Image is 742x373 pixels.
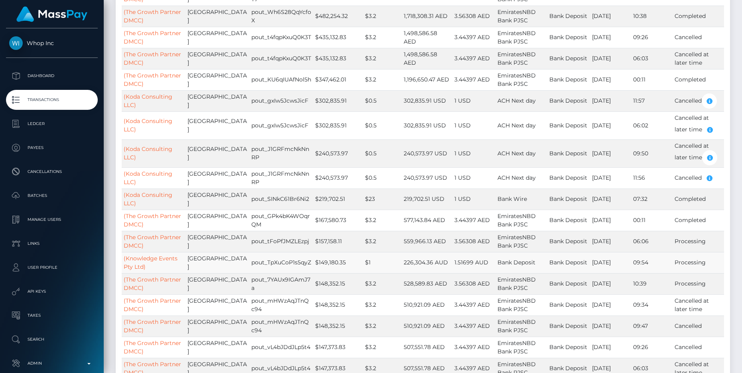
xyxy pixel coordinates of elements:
td: Completed [673,69,724,90]
td: 1,498,586.58 AED [402,27,452,48]
td: $167,580.73 [313,210,363,231]
td: Bank Deposit [547,188,590,210]
td: 06:03 [631,48,673,69]
a: Taxes [6,306,98,325]
span: Whop Inc [6,40,98,47]
a: Ledger [6,114,98,134]
td: 06:06 [631,231,673,252]
span: ACH Next day [497,97,536,104]
td: 09:26 [631,27,673,48]
p: User Profile [9,262,95,274]
td: pout_Wh6S28QqYcfoX [249,6,313,27]
a: API Keys [6,282,98,302]
td: [GEOGRAPHIC_DATA] [185,315,249,337]
td: $1 [363,252,402,273]
td: 09:47 [631,315,673,337]
td: $347,462.01 [313,69,363,90]
td: $3.2 [363,69,402,90]
span: EmiratesNBD Bank PJSC [497,234,536,249]
td: [DATE] [590,231,631,252]
td: 3.44397 AED [452,210,495,231]
td: Bank Deposit [547,231,590,252]
td: 09:26 [631,337,673,358]
td: Completed [673,6,724,27]
td: Cancelled at later time [673,111,724,139]
td: 06:02 [631,111,673,139]
td: $3.2 [363,294,402,315]
span: Bank Deposit [497,259,535,266]
td: [GEOGRAPHIC_DATA] [185,188,249,210]
td: 240,573.97 USD [402,167,452,188]
td: pout_mHWzAqJTnQc94 [249,294,313,315]
td: Bank Deposit [547,90,590,111]
td: [GEOGRAPHIC_DATA] [185,139,249,167]
td: 00:11 [631,69,673,90]
td: 3.56308 AED [452,273,495,294]
td: Bank Deposit [547,139,590,167]
td: 1 USD [452,188,495,210]
td: 3.56308 AED [452,6,495,27]
td: Completed [673,210,724,231]
td: Processing [673,273,724,294]
td: 302,835.91 USD [402,111,452,139]
span: Bank Wire [497,195,527,202]
img: MassPay Logo [16,6,87,22]
td: 510,921.09 AED [402,315,452,337]
a: (The Growth Partner DMCC) [124,297,181,313]
td: 510,921.09 AED [402,294,452,315]
td: [GEOGRAPHIC_DATA] [185,27,249,48]
td: pout_KU6qIUAfNol5h [249,69,313,90]
td: [DATE] [590,337,631,358]
td: pout_tFoPfJMZLEzpj [249,231,313,252]
td: 07:32 [631,188,673,210]
td: 1 USD [452,167,495,188]
td: Bank Deposit [547,252,590,273]
span: EmiratesNBD Bank PJSC [497,72,536,87]
a: (The Growth Partner DMCC) [124,339,181,355]
td: Cancelled [673,315,724,337]
span: EmiratesNBD Bank PJSC [497,212,536,228]
td: 528,589.83 AED [402,273,452,294]
td: 09:34 [631,294,673,315]
td: 11:56 [631,167,673,188]
span: EmiratesNBD Bank PJSC [497,276,536,292]
td: 302,835.91 USD [402,90,452,111]
td: $149,180.35 [313,252,363,273]
td: pout_gxIw5JcwsJicF [249,90,313,111]
a: Batches [6,186,98,206]
td: Cancelled at later time [673,139,724,167]
td: 1 USD [452,90,495,111]
td: [DATE] [590,111,631,139]
a: Search [6,329,98,349]
td: $148,352.15 [313,273,363,294]
a: (The Growth Partner DMCC) [124,234,181,249]
td: Cancelled [673,90,724,111]
p: Payees [9,142,95,154]
td: 3.44397 AED [452,27,495,48]
td: 577,143.84 AED [402,210,452,231]
a: (Koda Consulting LLC) [124,93,172,109]
td: [DATE] [590,6,631,27]
td: $3.2 [363,273,402,294]
td: $0.5 [363,111,402,139]
td: [GEOGRAPHIC_DATA] [185,231,249,252]
a: (Koda Consulting LLC) [124,191,172,207]
td: 1,196,650.47 AED [402,69,452,90]
a: (The Growth Partner DMCC) [124,276,181,292]
td: pout_TpXuCoP1s5qyZ [249,252,313,273]
td: $240,573.97 [313,139,363,167]
td: Cancelled [673,27,724,48]
a: (Knowledge Events Pty Ltd) [124,255,178,270]
td: 1,498,586.58 AED [402,48,452,69]
td: Bank Deposit [547,111,590,139]
td: [DATE] [590,188,631,210]
td: pout_mHWzAqJTnQc94 [249,315,313,337]
td: [GEOGRAPHIC_DATA] [185,337,249,358]
td: [GEOGRAPHIC_DATA] [185,294,249,315]
td: Cancelled at later time [673,48,724,69]
td: pout_SINkC61Br6Ni2 [249,188,313,210]
td: [GEOGRAPHIC_DATA] [185,210,249,231]
td: $435,132.83 [313,27,363,48]
a: Payees [6,138,98,158]
td: [DATE] [590,90,631,111]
